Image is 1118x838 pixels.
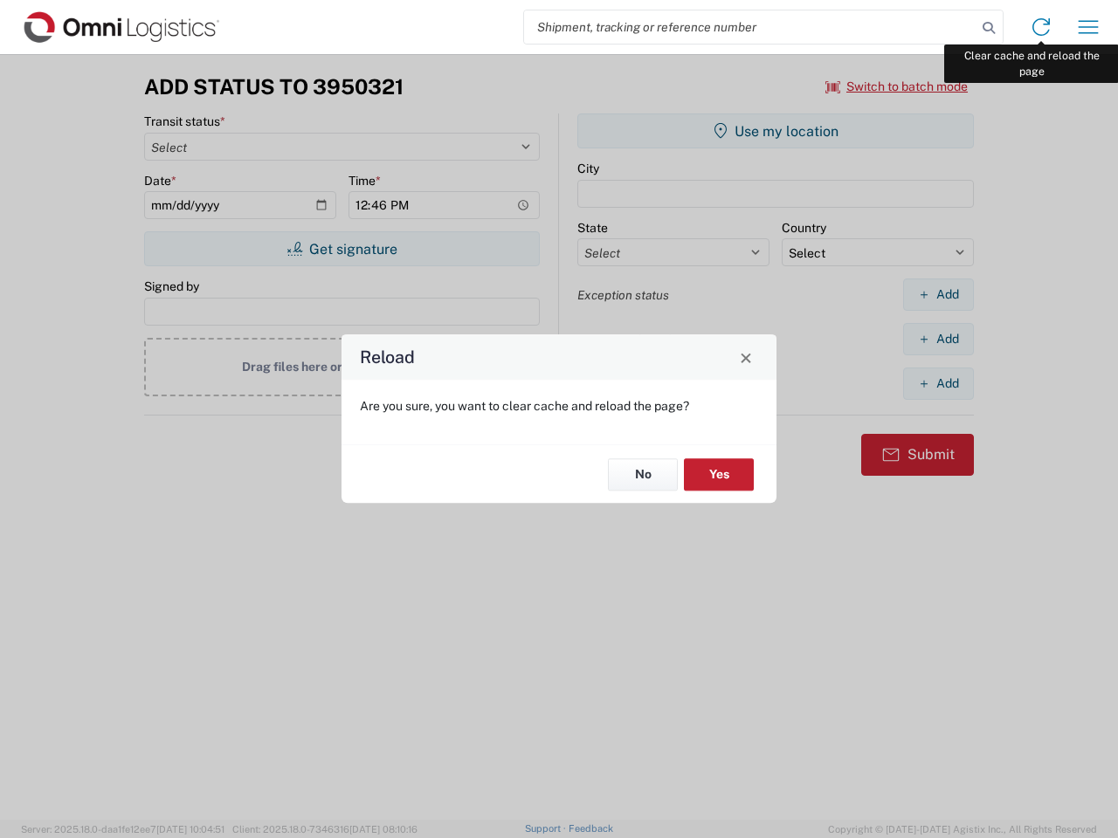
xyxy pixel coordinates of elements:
h4: Reload [360,345,415,370]
input: Shipment, tracking or reference number [524,10,977,44]
button: Close [734,345,758,369]
button: Yes [684,458,754,491]
p: Are you sure, you want to clear cache and reload the page? [360,398,758,414]
button: No [608,458,678,491]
